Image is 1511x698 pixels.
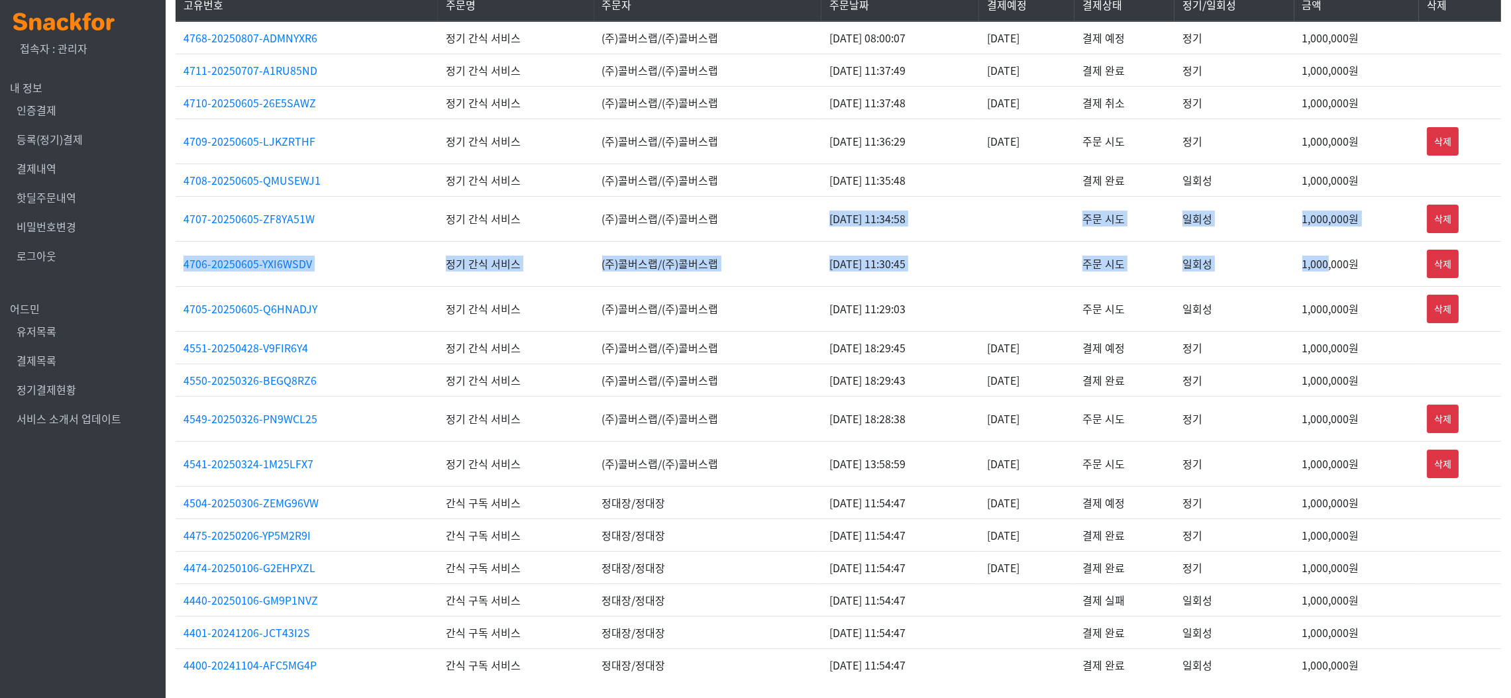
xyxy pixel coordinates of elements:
[821,331,980,364] td: [DATE] 18:29:45
[1074,286,1174,331] td: 주문 시도
[438,616,594,648] td: 간식 구독 서비스
[1074,196,1174,241] td: 주문 시도
[979,364,1074,396] td: [DATE]
[1174,364,1294,396] td: 정기
[979,21,1074,54] td: [DATE]
[979,519,1074,551] td: [DATE]
[438,196,594,241] td: 정기 간식 서비스
[1294,196,1420,241] td: 1,000,000원
[1174,441,1294,486] td: 정기
[594,54,821,86] td: (주)콜버스랩/(주)콜버스랩
[10,79,42,95] span: 내 정보
[594,441,821,486] td: (주)콜버스랩/(주)콜버스랩
[183,256,312,272] a: 4706-20250605-YXI6WSDV
[979,396,1074,441] td: [DATE]
[594,396,821,441] td: (주)콜버스랩/(주)콜버스랩
[1074,396,1174,441] td: 주문 시도
[1074,648,1174,681] td: 결제 완료
[1074,441,1174,486] td: 주문 시도
[438,164,594,196] td: 정기 간식 서비스
[17,160,56,176] a: 결제내역
[1294,331,1420,364] td: 1,000,000원
[13,13,115,30] img: logo.png
[1174,396,1294,441] td: 정기
[821,551,980,583] td: [DATE] 11:54:47
[1294,616,1420,648] td: 1,000,000원
[594,331,821,364] td: (주)콜버스랩/(주)콜버스랩
[1174,551,1294,583] td: 정기
[594,616,821,648] td: 정대장/정대장
[17,219,76,234] a: 비밀번호변경
[1174,616,1294,648] td: 일회성
[438,396,594,441] td: 정기 간식 서비스
[1074,583,1174,616] td: 결제 실패
[183,62,317,78] a: 4711-20250707-A1RU85ND
[979,54,1074,86] td: [DATE]
[1074,119,1174,164] td: 주문 시도
[821,486,980,519] td: [DATE] 11:54:47
[1427,450,1459,478] button: 삭제
[594,196,821,241] td: (주)콜버스랩/(주)콜버스랩
[594,286,821,331] td: (주)콜버스랩/(주)콜버스랩
[821,86,980,119] td: [DATE] 11:37:48
[183,133,315,149] a: 4709-20250605-LJKZRTHF
[821,364,980,396] td: [DATE] 18:29:43
[594,583,821,616] td: 정대장/정대장
[1294,551,1420,583] td: 1,000,000원
[17,352,56,368] a: 결제목록
[438,86,594,119] td: 정기 간식 서비스
[594,364,821,396] td: (주)콜버스랩/(주)콜버스랩
[1294,241,1420,286] td: 1,000,000원
[1294,54,1420,86] td: 1,000,000원
[821,21,980,54] td: [DATE] 08:00:07
[594,648,821,681] td: 정대장/정대장
[821,583,980,616] td: [DATE] 11:54:47
[1294,164,1420,196] td: 1,000,000원
[594,551,821,583] td: 정대장/정대장
[183,456,313,472] a: 4541-20250324-1M25LFX7
[821,616,980,648] td: [DATE] 11:54:47
[821,119,980,164] td: [DATE] 11:36:29
[183,211,315,226] a: 4707-20250605-ZF8YA51W
[1174,196,1294,241] td: 일회성
[594,86,821,119] td: (주)콜버스랩/(주)콜버스랩
[1294,396,1420,441] td: 1,000,000원
[594,241,821,286] td: (주)콜버스랩/(주)콜버스랩
[979,486,1074,519] td: [DATE]
[1174,119,1294,164] td: 정기
[183,95,316,111] a: 4710-20250605-26E5SAWZ
[1427,205,1459,233] button: 삭제
[438,286,594,331] td: 정기 간식 서비스
[821,241,980,286] td: [DATE] 11:30:45
[183,560,315,575] a: 4474-20250106-G2EHPXZL
[1074,519,1174,551] td: 결제 완료
[1174,54,1294,86] td: 정기
[1074,21,1174,54] td: 결제 예정
[438,583,594,616] td: 간식 구독 서비스
[1074,54,1174,86] td: 결제 완료
[17,323,56,339] a: 유저목록
[1427,250,1459,278] button: 삭제
[183,372,317,388] a: 4550-20250326-BEGQ8RZ6
[183,527,311,543] a: 4475-20250206-YP5M2R9I
[821,519,980,551] td: [DATE] 11:54:47
[438,119,594,164] td: 정기 간식 서비스
[1074,616,1174,648] td: 결제 완료
[821,441,980,486] td: [DATE] 13:58:59
[594,21,821,54] td: (주)콜버스랩/(주)콜버스랩
[821,648,980,681] td: [DATE] 11:54:47
[1074,331,1174,364] td: 결제 예정
[17,102,56,118] a: 인증결제
[183,657,317,673] a: 4400-20241104-AFC5MG4P
[183,340,308,356] a: 4551-20250428-V9FIR6Y4
[1427,127,1459,156] button: 삭제
[438,21,594,54] td: 정기 간식 서비스
[1174,486,1294,519] td: 정기
[1074,486,1174,519] td: 결제 예정
[1174,583,1294,616] td: 일회성
[1294,519,1420,551] td: 1,000,000원
[183,592,318,608] a: 4440-20250106-GM9P1NVZ
[1294,648,1420,681] td: 1,000,000원
[979,119,1074,164] td: [DATE]
[17,248,56,264] a: 로그아웃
